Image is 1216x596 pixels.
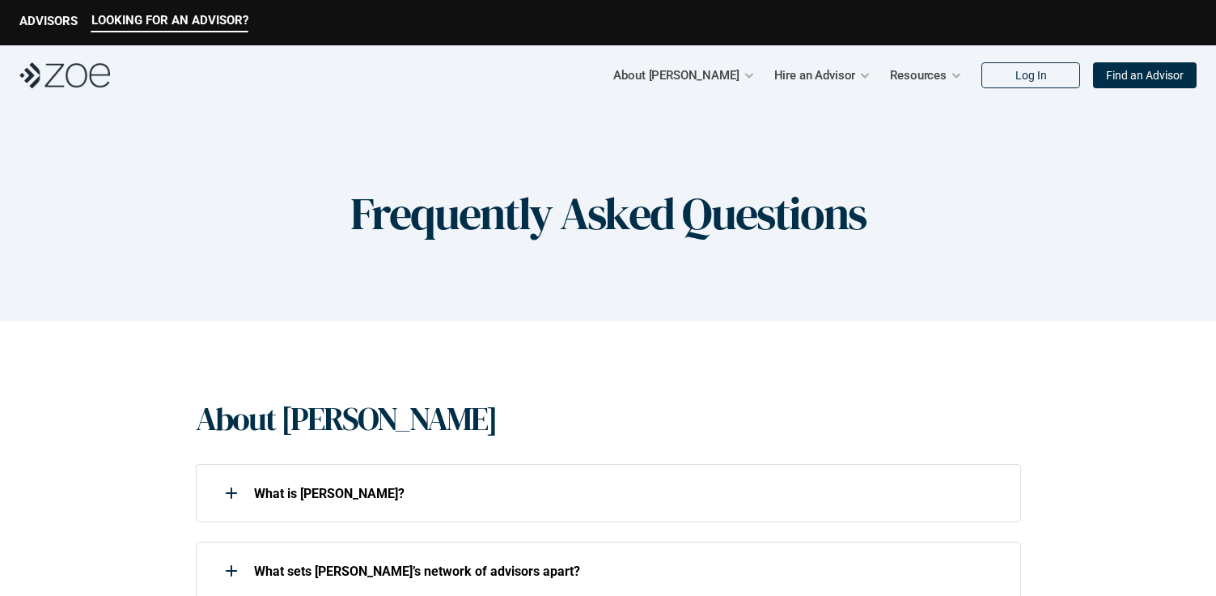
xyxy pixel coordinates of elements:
[254,486,1000,501] p: What is [PERSON_NAME]?
[1093,62,1197,88] a: Find an Advisor
[981,62,1080,88] a: Log In
[254,564,1000,579] p: What sets [PERSON_NAME]’s network of advisors apart?
[91,13,248,28] p: LOOKING FOR AN ADVISOR?
[774,63,856,87] p: Hire an Advisor
[19,14,78,28] p: ADVISORS
[613,63,739,87] p: About [PERSON_NAME]
[1015,69,1047,83] p: Log In
[890,63,947,87] p: Resources
[196,399,497,438] h1: About [PERSON_NAME]
[1106,69,1184,83] p: Find an Advisor
[350,186,866,241] h1: Frequently Asked Questions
